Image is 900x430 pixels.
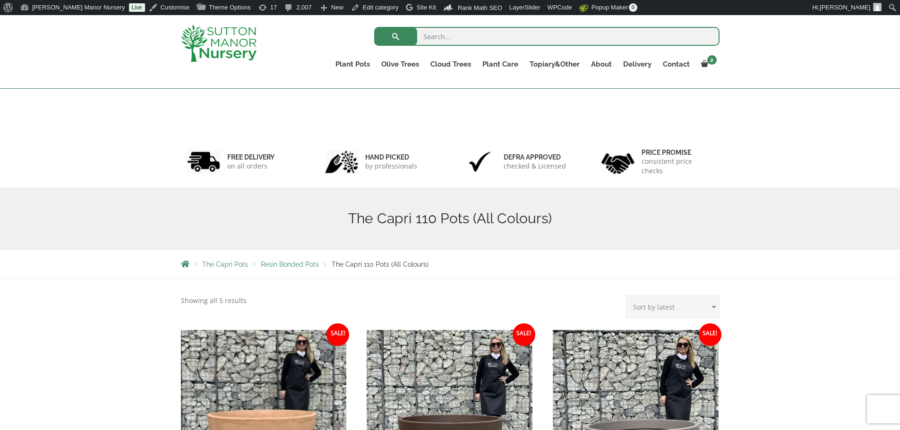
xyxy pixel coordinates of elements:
p: by professionals [365,161,417,171]
input: Search... [374,27,720,46]
span: Site Kit [417,4,436,11]
a: Delivery [617,58,657,71]
span: 0 [629,3,637,12]
img: 1.jpg [187,150,220,174]
p: consistent price checks [642,157,713,176]
img: 3.jpg [463,150,497,174]
h6: hand picked [365,153,417,161]
span: 2 [707,55,717,65]
span: [PERSON_NAME] [820,4,870,11]
h6: Price promise [642,148,713,157]
a: About [585,58,617,71]
span: Sale! [513,323,535,346]
img: 4.jpg [601,147,634,176]
p: checked & Licensed [504,161,566,171]
p: on all orders [227,161,274,171]
a: Resin Bonded Pots [261,261,319,268]
h6: FREE DELIVERY [227,153,274,161]
span: Rank Math SEO [458,4,502,11]
a: Contact [657,58,695,71]
h6: Defra approved [504,153,566,161]
span: Sale! [699,323,721,346]
a: Plant Pots [330,58,376,71]
a: Cloud Trees [425,58,477,71]
a: The Capri Pots [202,261,248,268]
select: Shop order [626,295,720,319]
img: logo [181,25,257,62]
h1: The Capri 110 Pots (All Colours) [181,210,720,227]
nav: Breadcrumbs [181,260,720,268]
a: 2 [695,58,720,71]
a: Plant Care [477,58,524,71]
a: Topiary&Other [524,58,585,71]
p: Showing all 5 results [181,295,247,306]
span: The Capri 110 Pots (All Colours) [332,261,429,268]
a: Live [129,3,145,12]
a: Olive Trees [376,58,425,71]
span: Sale! [326,323,349,346]
img: 2.jpg [325,150,358,174]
